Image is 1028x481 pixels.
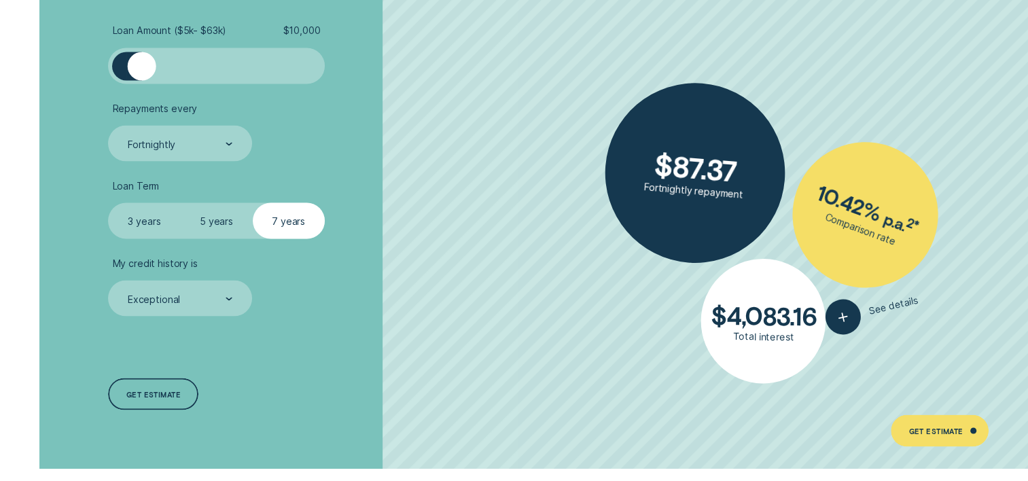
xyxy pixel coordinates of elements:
span: Repayments every [113,102,198,114]
span: See details [868,293,919,316]
a: Get estimate [108,378,198,410]
span: My credit history is [113,257,198,269]
div: Exceptional [128,293,180,305]
label: 7 years [253,202,325,238]
span: Loan Amount ( $5k - $63k ) [113,24,227,37]
a: Get Estimate [891,414,989,447]
label: 5 years [180,202,252,238]
span: Loan Term [113,179,160,192]
div: Fortnightly [128,138,175,150]
label: 3 years [108,202,180,238]
span: $ 10,000 [283,24,320,37]
button: See details [822,282,921,338]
